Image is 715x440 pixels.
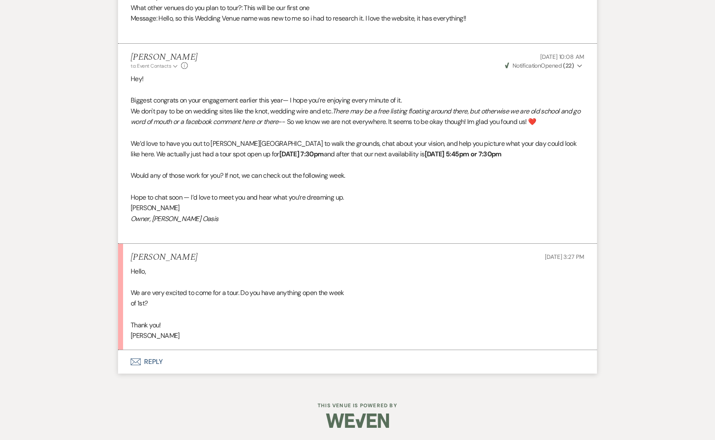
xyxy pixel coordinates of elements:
[563,62,574,69] strong: ( 22 )
[279,117,536,126] span: -- So we know we are not everywhere. It seems to be okay though! Im glad you found us! ❤️
[504,61,584,70] button: NotificationOpened (22)
[279,150,324,158] strong: [DATE] 7:30pm
[131,74,143,83] span: Hey!
[131,193,344,202] span: Hope to chat soon — I’d love to meet you and hear what you’re dreaming up.
[131,252,197,263] h5: [PERSON_NAME]
[513,62,541,69] span: Notification
[545,253,584,261] span: [DATE] 3:27 PM
[326,406,389,435] img: Weven Logo
[131,171,345,180] span: Would any of those work for you? If not, we can check out the following week.
[505,62,574,69] span: Opened
[131,203,180,212] span: [PERSON_NAME]
[131,139,576,159] span: We’d love to have you out to [PERSON_NAME][GEOGRAPHIC_DATA] to walk the grounds, chat about your ...
[540,53,584,61] span: [DATE] 10:08 AM
[131,63,171,69] span: to: Event Contacts
[324,150,425,158] span: and after that our next availability is
[425,150,502,158] strong: [DATE] 5:45pm or 7:30pm
[118,350,597,374] button: Reply
[131,96,402,105] span: Biggest congrats on your engagement earlier this year— I hope you’re enjoying every minute of it.
[131,214,218,223] em: Owner, [PERSON_NAME] Oasis
[131,107,332,116] span: We don't pay to be on wedding sites like the knot, wedding wire and etc.
[131,266,584,341] div: Hello, We are very excited to come for a tour. Do you have anything open the week of 1st? Thank y...
[131,107,580,126] em: There may be a free listing floating around there, but otherwise we are old school and go word of...
[131,52,197,63] h5: [PERSON_NAME]
[131,62,179,70] button: to: Event Contacts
